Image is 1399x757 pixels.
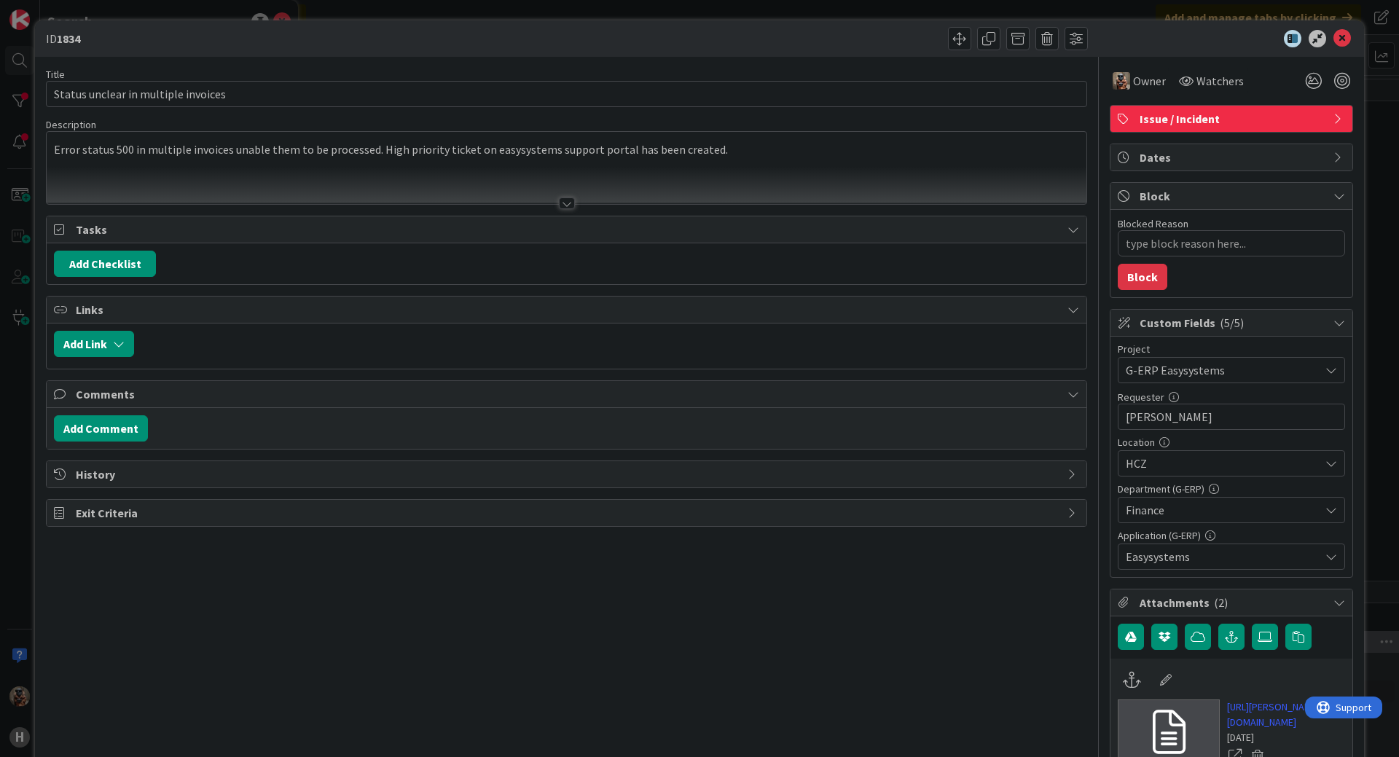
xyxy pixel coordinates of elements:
span: Attachments [1140,594,1326,611]
span: Block [1140,187,1326,205]
button: Block [1118,264,1167,290]
a: [URL][PERSON_NAME][DOMAIN_NAME] [1227,699,1345,730]
p: Error status 500 in multiple invoices unable them to be processed. High priority ticket on easysy... [54,141,1079,158]
span: Watchers [1196,72,1244,90]
span: ( 2 ) [1214,595,1228,610]
span: Links [76,301,1060,318]
span: Easysystems [1126,548,1320,565]
div: [DATE] [1227,730,1345,745]
label: Title [46,68,65,81]
b: 1834 [57,31,80,46]
span: ( 5/5 ) [1220,315,1244,330]
button: Add Comment [54,415,148,442]
span: Exit Criteria [76,504,1060,522]
img: VK [1113,72,1130,90]
span: ID [46,30,80,47]
div: Project [1118,344,1345,354]
div: Application (G-ERP) [1118,530,1345,541]
input: type card name here... [46,81,1087,107]
span: Support [31,2,66,20]
span: Issue / Incident [1140,110,1326,128]
label: Blocked Reason [1118,217,1188,230]
span: Tasks [76,221,1060,238]
span: Owner [1133,72,1166,90]
label: Requester [1118,391,1164,404]
span: G-ERP Easysystems [1126,360,1312,380]
button: Add Link [54,331,134,357]
span: History [76,466,1060,483]
span: HCZ [1126,455,1320,472]
span: Dates [1140,149,1326,166]
div: Location [1118,437,1345,447]
span: Comments [76,385,1060,403]
span: Finance [1126,501,1320,519]
span: Description [46,118,96,131]
div: Department (G-ERP) [1118,484,1345,494]
button: Add Checklist [54,251,156,277]
span: Custom Fields [1140,314,1326,332]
